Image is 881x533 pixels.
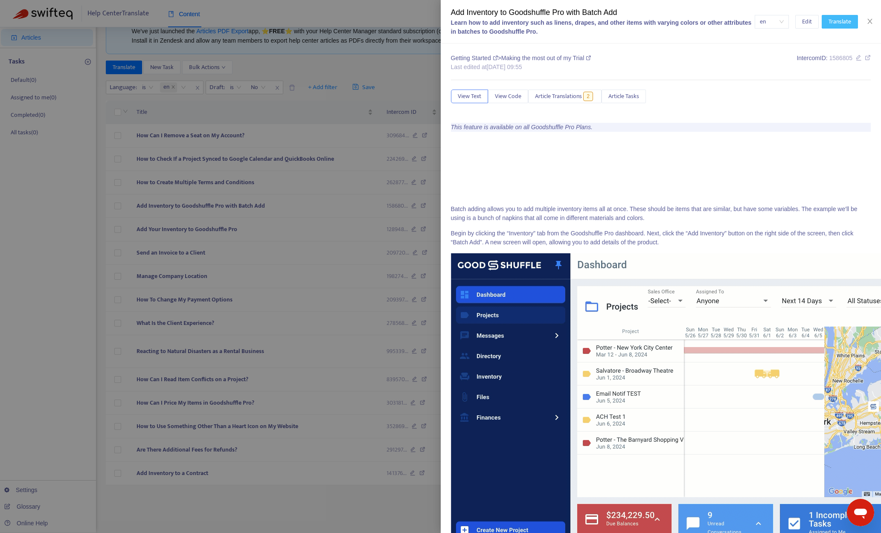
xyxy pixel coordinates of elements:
[451,124,593,130] i: This feature is available on all Goodshuffle Pro Plans.
[847,499,874,526] iframe: Button to launch messaging window
[795,15,819,29] button: Edit
[864,17,876,26] button: Close
[583,92,593,101] span: 2
[866,18,873,25] span: close
[602,90,646,103] button: Article Tasks
[528,90,602,103] button: Article Translations2
[829,55,852,61] span: 1586805
[822,15,858,29] button: Translate
[451,205,871,223] p: Batch adding allows you to add multiple inventory items all at once. These should be items that a...
[451,63,591,72] div: Last edited at [DATE] 09:55
[458,92,481,101] span: View Text
[451,55,501,61] span: Getting Started >
[829,17,851,26] span: Translate
[797,54,871,72] div: Intercom ID:
[451,18,755,36] div: Learn how to add inventory such as linens, drapes, and other items with varying colors or other a...
[535,92,582,101] span: Article Translations
[488,90,528,103] button: View Code
[760,15,784,28] span: en
[451,90,488,103] button: View Text
[451,7,755,18] div: Add Inventory to Goodshuffle Pro with Batch Add
[802,17,812,26] span: Edit
[495,92,521,101] span: View Code
[501,55,591,61] span: Making the most out of my Trial
[608,92,639,101] span: Article Tasks
[451,229,871,247] p: Begin by clicking the “Inventory” tab from the Goodshuffle Pro dashboard. Next, click the “Add In...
